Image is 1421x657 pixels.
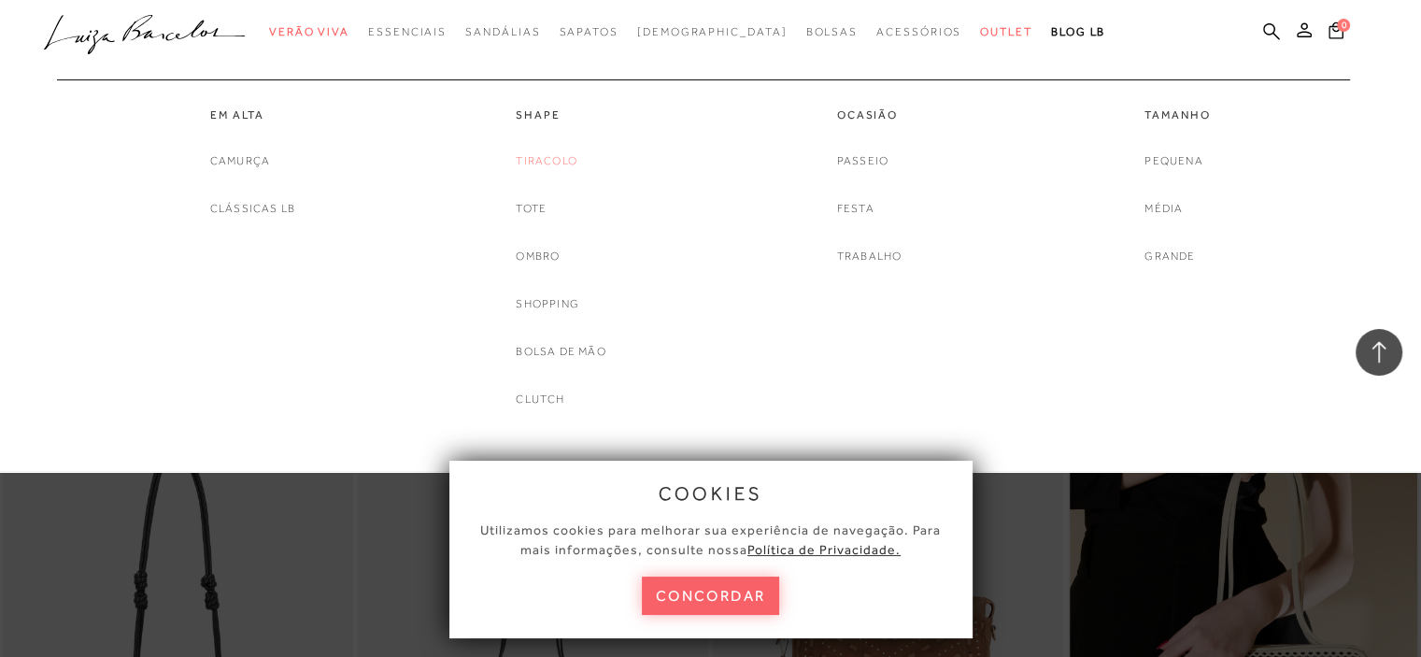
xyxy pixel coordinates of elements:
[368,25,447,38] span: Essenciais
[210,151,270,171] a: noSubCategoriesText
[1337,19,1350,32] span: 0
[368,15,447,50] a: categoryNavScreenReaderText
[876,15,961,50] a: categoryNavScreenReaderText
[805,25,858,38] span: Bolsas
[1051,25,1105,38] span: BLOG LB
[516,151,577,171] a: noSubCategoriesText
[980,25,1032,38] span: Outlet
[747,542,901,557] a: Política de Privacidade.
[269,15,349,50] a: categoryNavScreenReaderText
[642,577,780,615] button: concordar
[837,199,874,219] a: noSubCategoriesText
[480,522,941,557] span: Utilizamos cookies para melhorar sua experiência de navegação. Para mais informações, consulte nossa
[210,199,295,219] a: noSubCategoriesText
[659,483,763,504] span: cookies
[559,25,618,38] span: Sapatos
[1051,15,1105,50] a: BLOG LB
[837,107,902,123] a: categoryNavScreenReaderText
[516,342,605,362] a: noSubCategoriesText
[1144,247,1195,266] a: noSubCategoriesText
[516,294,579,314] a: noSubCategoriesText
[637,25,788,38] span: [DEMOGRAPHIC_DATA]
[465,25,540,38] span: Sandálias
[805,15,858,50] a: categoryNavScreenReaderText
[1144,151,1202,171] a: noSubCategoriesText
[837,151,888,171] a: noSubCategoriesText
[465,15,540,50] a: categoryNavScreenReaderText
[516,107,605,123] a: categoryNavScreenReaderText
[837,247,902,266] a: noSubCategoriesText
[559,15,618,50] a: categoryNavScreenReaderText
[516,199,547,219] a: noSubCategoriesText
[1323,21,1349,46] button: 0
[516,390,564,409] a: noSubCategoriesText
[210,107,295,123] a: categoryNavScreenReaderText
[269,25,349,38] span: Verão Viva
[1144,107,1210,123] a: categoryNavScreenReaderText
[876,25,961,38] span: Acessórios
[1144,199,1183,219] a: noSubCategoriesText
[980,15,1032,50] a: categoryNavScreenReaderText
[516,247,560,266] a: noSubCategoriesText
[637,15,788,50] a: noSubCategoriesText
